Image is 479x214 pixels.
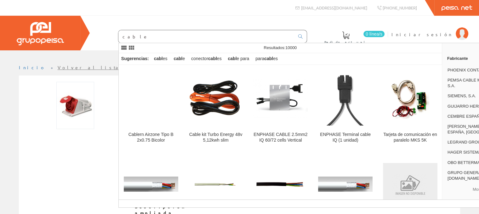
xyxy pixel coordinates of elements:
div: e [171,53,187,65]
div: conector es [189,53,224,65]
strong: cabl [174,56,182,61]
img: 2x0,75+4x0,22 Cero Halógenos Cable Alarma Apantallado [124,177,178,192]
a: Cable kit Turbo Energy 48v 5,12kwh slim Cable kit Turbo Energy 48v 5,12kwh slim [184,65,248,150]
img: Grupo Peisa [17,22,64,45]
img: ENPHASE CABLE 2.5mm2 IQ 60/72 cells Vertical [253,71,308,126]
img: ENPHASE Terminal cable IQ (1 unidad) [318,71,373,126]
div: Cablern Airzone Tipo B 2x0.75 Bicolor [124,132,178,143]
img: 4g0.5 Cable Flexible Rollos 500v Negro Rv-k (0.1) [253,179,308,189]
span: Pedido actual [324,39,367,45]
span: Iniciar sesión [391,31,453,37]
div: ENPHASE CABLE 2.5mm2 IQ 60/72 cells Vertical [253,132,308,143]
div: es [151,53,170,65]
img: 2x0.75mm+8x0.22mm Cable Libre Halógenos Alarma Apantallado [318,177,373,192]
div: Sugerencias: [119,54,150,63]
div: Cable kit Turbo Energy 48v 5,12kwh slim [189,132,243,143]
img: 8x0,22 Cable Flexible Apantallado LiYCY 250v [189,180,243,189]
strong: cabl [264,56,273,61]
a: ENPHASE CABLE 2.5mm2 IQ 60/72 cells Vertical ENPHASE CABLE 2.5mm2 IQ 60/72 cells Vertical [248,65,313,150]
div: Tarjeta de comunicación en paralelo MKS 5K [383,132,437,143]
span: Resultados: [264,45,297,50]
div: ENPHASE Terminal cable IQ (1 unidad) [318,132,373,143]
a: ENPHASE Terminal cable IQ (1 unidad) ENPHASE Terminal cable IQ (1 unidad) [313,65,378,150]
img: Cable kit Turbo Energy 48v 5,12kwh slim [189,79,243,117]
div: e para [225,53,252,65]
a: Volver al listado de productos [58,65,182,70]
strong: cabl [154,56,163,61]
a: Inicio [19,65,46,70]
span: 0 línea/s [363,31,385,37]
div: para es [253,53,280,65]
span: 10000 [285,45,297,50]
img: Foto artículo Base Fija 90° Sup. IP44 2P+T 16A 230V (120.39473684211x150) [56,82,94,129]
span: [EMAIL_ADDRESS][DOMAIN_NAME] [301,5,367,10]
a: Iniciar sesión [391,26,468,32]
a: Cablern Airzone Tipo B 2x0.75 Bicolor Cablern Airzone Tipo B 2x0.75 Bicolor [119,65,183,150]
img: 4g25 Cable Flexible Apantallado Malla Cu Vc4v-k [383,163,437,206]
strong: cabl [228,56,237,61]
a: Tarjeta de comunicación en paralelo MKS 5K Tarjeta de comunicación en paralelo MKS 5K [378,65,442,150]
span: [PHONE_NUMBER] [383,5,417,10]
img: Tarjeta de comunicación en paralelo MKS 5K [383,78,437,119]
input: Buscar ... [118,30,294,43]
strong: cabl [208,56,217,61]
